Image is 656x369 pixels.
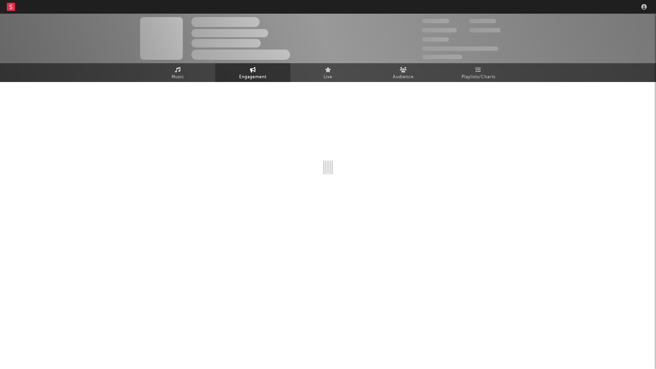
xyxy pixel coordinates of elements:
[324,73,332,81] span: Live
[140,63,215,82] a: Music
[422,46,498,51] span: 50.000.000 Monthly Listeners
[366,63,441,82] a: Audience
[462,73,495,81] span: Playlists/Charts
[469,19,496,23] span: 100.000
[422,55,462,59] span: Jump Score: 85.0
[393,73,414,81] span: Audience
[469,28,501,32] span: 1.000.000
[290,63,366,82] a: Live
[215,63,290,82] a: Engagement
[172,73,184,81] span: Music
[239,73,266,81] span: Engagement
[422,28,457,32] span: 50.000.000
[422,37,449,42] span: 100.000
[422,19,449,23] span: 300.000
[441,63,516,82] a: Playlists/Charts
